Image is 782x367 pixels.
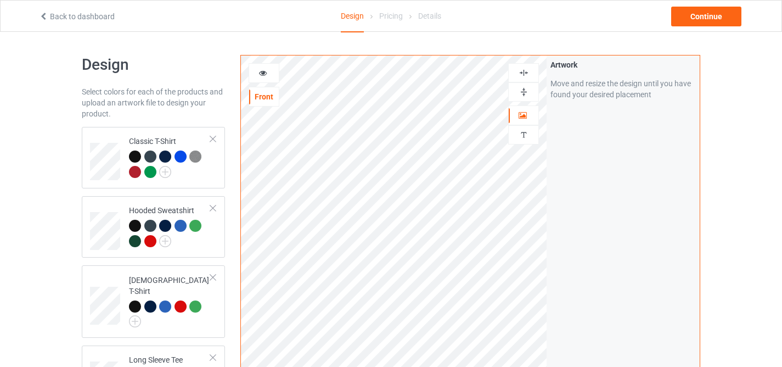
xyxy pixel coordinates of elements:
div: [DEMOGRAPHIC_DATA] T-Shirt [129,275,211,324]
img: svg%3E%0A [519,130,529,140]
div: Classic T-Shirt [129,136,211,177]
div: Classic T-Shirt [82,127,225,188]
h1: Design [82,55,225,75]
img: svg+xml;base64,PD94bWwgdmVyc2lvbj0iMS4wIiBlbmNvZGluZz0iVVRGLTgiPz4KPHN2ZyB3aWR0aD0iMjJweCIgaGVpZ2... [159,166,171,178]
img: svg+xml;base64,PD94bWwgdmVyc2lvbj0iMS4wIiBlbmNvZGluZz0iVVRGLTgiPz4KPHN2ZyB3aWR0aD0iMjJweCIgaGVpZ2... [129,315,141,327]
div: Artwork [550,59,696,70]
div: Move and resize the design until you have found your desired placement [550,78,696,100]
a: Back to dashboard [39,12,115,21]
div: Hooded Sweatshirt [129,205,211,246]
div: Front [249,91,279,102]
div: Pricing [379,1,403,31]
div: Details [418,1,441,31]
div: Continue [671,7,741,26]
img: svg%3E%0A [519,68,529,78]
div: [DEMOGRAPHIC_DATA] T-Shirt [82,265,225,338]
img: heather_texture.png [189,151,201,163]
img: svg+xml;base64,PD94bWwgdmVyc2lvbj0iMS4wIiBlbmNvZGluZz0iVVRGLTgiPz4KPHN2ZyB3aWR0aD0iMjJweCIgaGVpZ2... [159,235,171,247]
div: Design [341,1,364,32]
div: Hooded Sweatshirt [82,196,225,258]
div: Select colors for each of the products and upload an artwork file to design your product. [82,86,225,119]
img: svg%3E%0A [519,87,529,97]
